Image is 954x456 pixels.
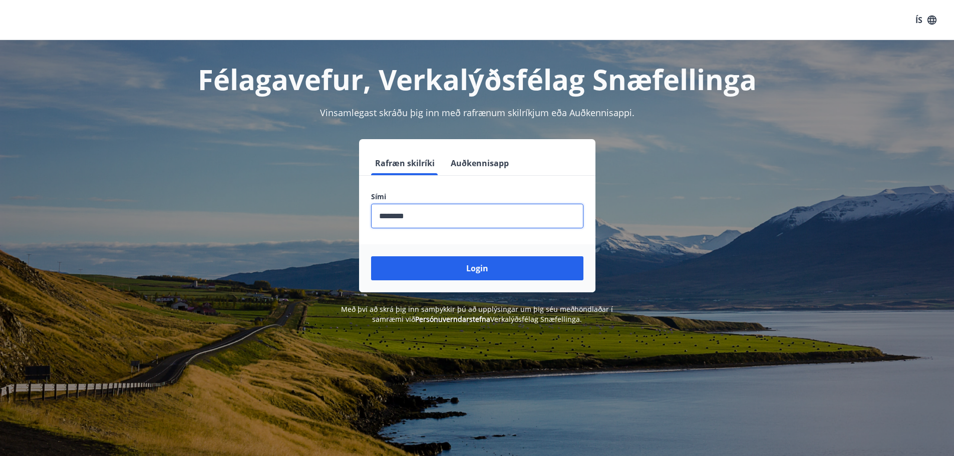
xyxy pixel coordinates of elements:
[320,107,634,119] span: Vinsamlegast skráðu þig inn með rafrænum skilríkjum eða Auðkennisappi.
[371,256,583,280] button: Login
[129,60,826,98] h1: Félagavefur, Verkalýðsfélag Snæfellinga
[341,304,613,324] span: Með því að skrá þig inn samþykkir þú að upplýsingar um þig séu meðhöndlaðar í samræmi við Verkalý...
[447,151,513,175] button: Auðkennisapp
[371,192,583,202] label: Sími
[415,314,490,324] a: Persónuverndarstefna
[910,11,942,29] button: ÍS
[371,151,439,175] button: Rafræn skilríki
